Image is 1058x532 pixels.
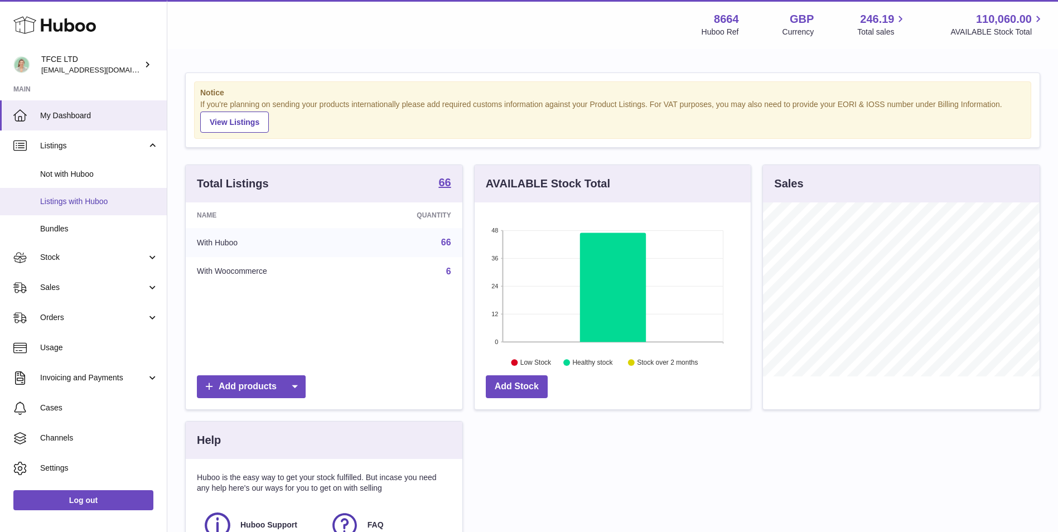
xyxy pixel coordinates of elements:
[491,227,498,234] text: 48
[441,238,451,247] a: 66
[40,169,158,180] span: Not with Huboo
[714,12,739,27] strong: 8664
[368,520,384,530] span: FAQ
[860,12,894,27] span: 246.19
[782,27,814,37] div: Currency
[197,176,269,191] h3: Total Listings
[240,520,297,530] span: Huboo Support
[438,177,451,190] a: 66
[40,312,147,323] span: Orders
[358,202,462,228] th: Quantity
[40,196,158,207] span: Listings with Huboo
[40,342,158,353] span: Usage
[40,282,147,293] span: Sales
[857,12,907,37] a: 246.19 Total sales
[40,373,147,383] span: Invoicing and Payments
[40,403,158,413] span: Cases
[40,463,158,473] span: Settings
[40,252,147,263] span: Stock
[41,65,164,74] span: [EMAIL_ADDRESS][DOMAIN_NAME]
[186,228,358,257] td: With Huboo
[637,359,698,366] text: Stock over 2 months
[41,54,142,75] div: TFCE LTD
[491,311,498,317] text: 12
[774,176,803,191] h3: Sales
[197,375,306,398] a: Add products
[950,12,1045,37] a: 110,060.00 AVAILABLE Stock Total
[40,224,158,234] span: Bundles
[186,202,358,228] th: Name
[13,56,30,73] img: internalAdmin-8664@internal.huboo.com
[495,338,498,345] text: 0
[520,359,552,366] text: Low Stock
[702,27,739,37] div: Huboo Ref
[40,433,158,443] span: Channels
[491,283,498,289] text: 24
[13,490,153,510] a: Log out
[200,99,1025,133] div: If you're planning on sending your products internationally please add required customs informati...
[486,375,548,398] a: Add Stock
[197,433,221,448] h3: Help
[857,27,907,37] span: Total sales
[976,12,1032,27] span: 110,060.00
[950,27,1045,37] span: AVAILABLE Stock Total
[446,267,451,276] a: 6
[486,176,610,191] h3: AVAILABLE Stock Total
[572,359,613,366] text: Healthy stock
[200,112,269,133] a: View Listings
[186,257,358,286] td: With Woocommerce
[200,88,1025,98] strong: Notice
[491,255,498,262] text: 36
[790,12,814,27] strong: GBP
[40,110,158,121] span: My Dashboard
[40,141,147,151] span: Listings
[438,177,451,188] strong: 66
[197,472,451,494] p: Huboo is the easy way to get your stock fulfilled. But incase you need any help here's our ways f...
